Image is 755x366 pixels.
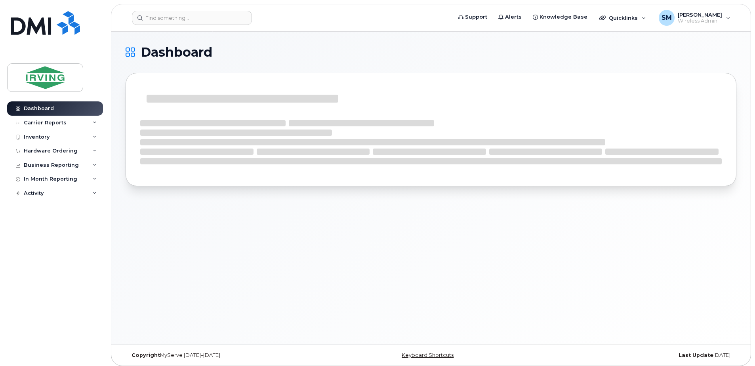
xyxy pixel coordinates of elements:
strong: Last Update [679,352,713,358]
div: MyServe [DATE]–[DATE] [126,352,329,358]
a: Keyboard Shortcuts [402,352,454,358]
strong: Copyright [132,352,160,358]
span: Dashboard [141,46,212,58]
div: [DATE] [533,352,736,358]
